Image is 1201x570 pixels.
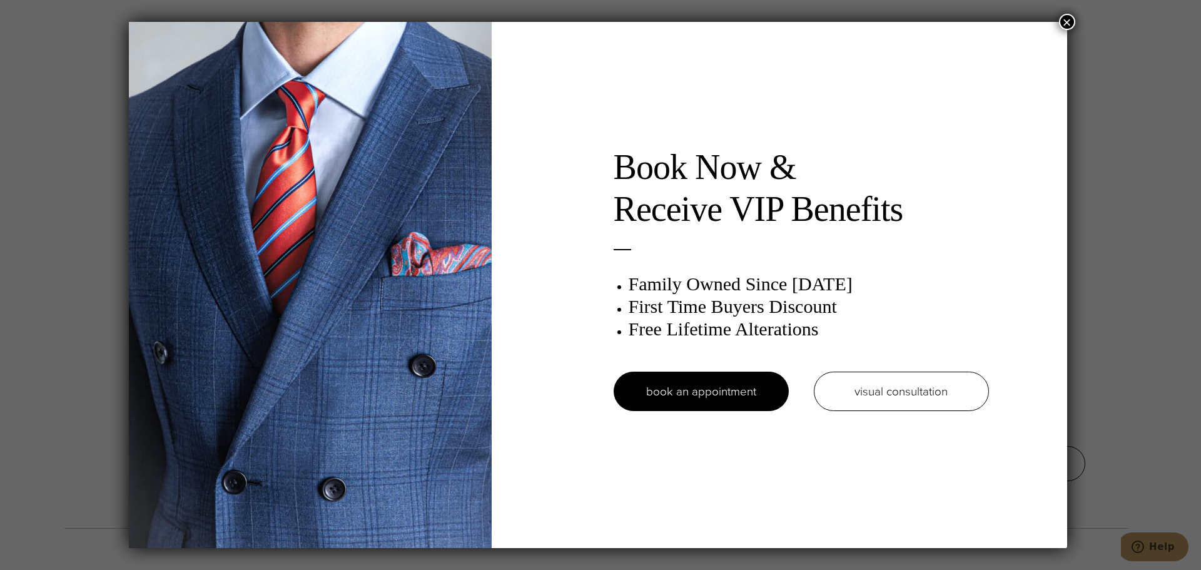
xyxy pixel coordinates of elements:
[629,318,989,340] h3: Free Lifetime Alterations
[629,295,989,318] h3: First Time Buyers Discount
[1059,14,1075,30] button: Close
[814,372,989,411] a: visual consultation
[614,146,989,230] h2: Book Now & Receive VIP Benefits
[614,372,789,411] a: book an appointment
[28,9,54,20] span: Help
[629,273,989,295] h3: Family Owned Since [DATE]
